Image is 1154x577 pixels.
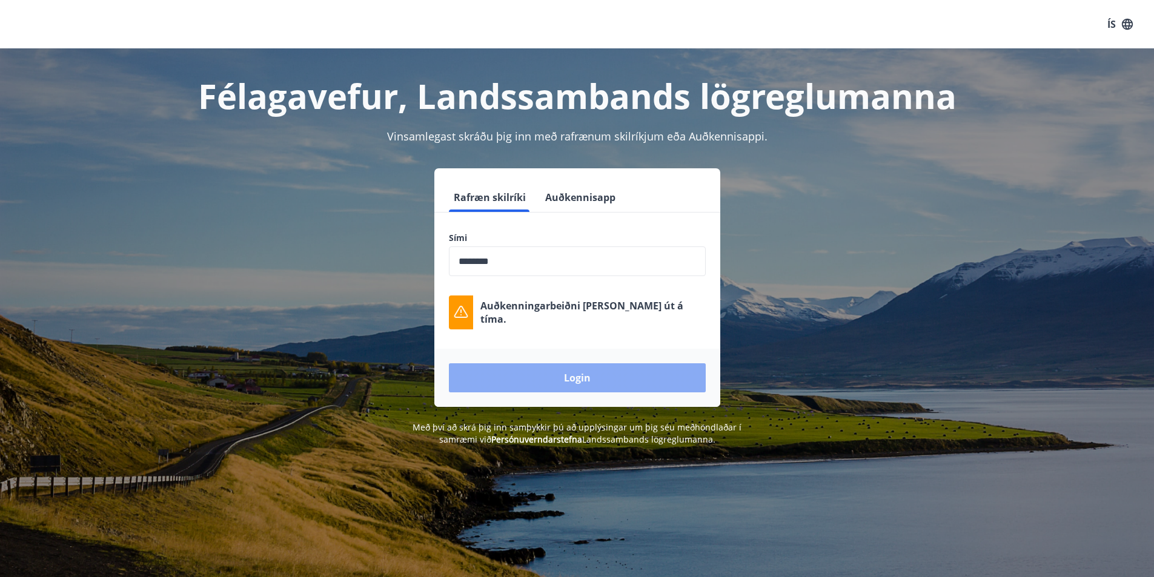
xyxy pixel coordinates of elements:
[156,73,999,119] h1: Félagavefur, Landssambands lögreglumanna
[491,434,582,445] a: Persónuverndarstefna
[1101,13,1139,35] button: ÍS
[449,363,706,392] button: Login
[449,232,706,244] label: Sími
[387,129,768,143] span: Vinsamlegast skráðu þig inn með rafrænum skilríkjum eða Auðkennisappi.
[449,183,531,212] button: Rafræn skilríki
[480,299,706,326] p: Auðkenningarbeiðni [PERSON_NAME] út á tíma.
[413,421,741,445] span: Með því að skrá þig inn samþykkir þú að upplýsingar um þig séu meðhöndlaðar í samræmi við Landssa...
[540,183,620,212] button: Auðkennisapp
